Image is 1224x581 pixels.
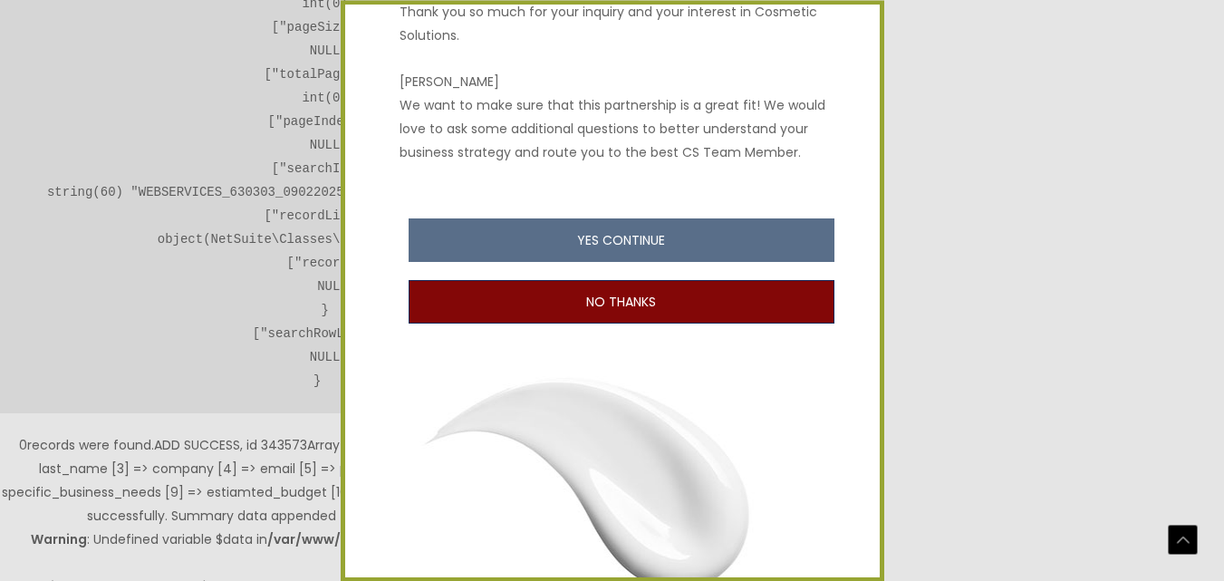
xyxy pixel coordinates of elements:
p: We want to make sure that this partnership is a great fit! We would love to ask some additional q... [400,93,825,164]
button: YES CONTINUE [409,219,834,263]
button: NO THANKS [409,281,834,324]
div: [PERSON_NAME] [400,70,825,93]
